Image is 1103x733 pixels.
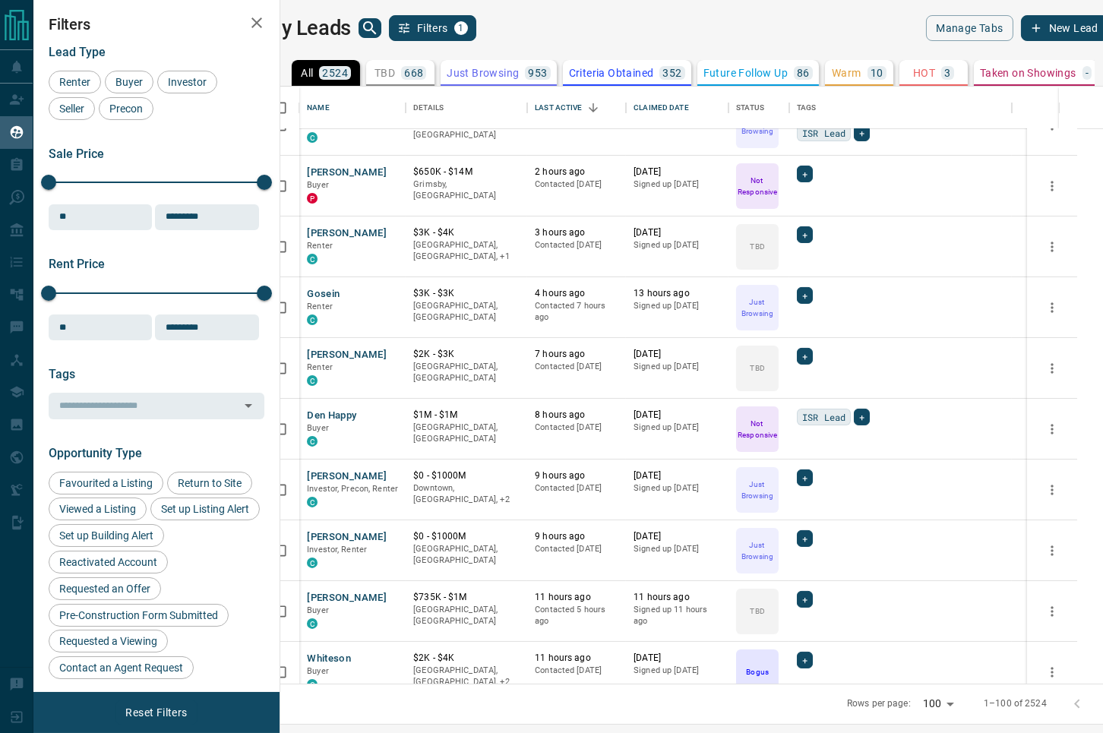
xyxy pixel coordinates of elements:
[307,375,318,386] div: condos.ca
[375,68,395,78] p: TBD
[447,68,519,78] p: Just Browsing
[797,591,813,608] div: +
[634,469,721,482] p: [DATE]
[307,497,318,507] div: condos.ca
[871,68,883,78] p: 10
[413,591,520,604] p: $735K - $1M
[99,97,153,120] div: Precon
[847,697,911,710] p: Rows per page:
[535,591,618,604] p: 11 hours ago
[738,296,777,319] p: Just Browsing
[797,652,813,668] div: +
[797,166,813,182] div: +
[307,314,318,325] div: condos.ca
[413,652,520,665] p: $2K - $4K
[980,68,1076,78] p: Taken on Showings
[307,241,333,251] span: Renter
[634,652,721,665] p: [DATE]
[264,16,351,40] h1: My Leads
[49,446,142,460] span: Opportunity Type
[738,479,777,501] p: Just Browsing
[49,367,75,381] span: Tags
[413,239,520,263] p: Toronto
[307,618,318,629] div: condos.ca
[413,422,520,445] p: [GEOGRAPHIC_DATA], [GEOGRAPHIC_DATA]
[926,15,1013,41] button: Manage Tabs
[802,288,807,303] span: +
[751,605,765,617] p: TBD
[913,68,935,78] p: HOT
[535,179,618,191] p: Contacted [DATE]
[634,348,721,361] p: [DATE]
[413,300,520,324] p: [GEOGRAPHIC_DATA], [GEOGRAPHIC_DATA]
[49,498,147,520] div: Viewed a Listing
[307,287,340,302] button: Gosein
[307,545,367,554] span: Investor, Renter
[634,604,721,627] p: Signed up 11 hours ago
[307,348,387,362] button: [PERSON_NAME]
[797,348,813,365] div: +
[736,87,764,129] div: Status
[238,395,259,416] button: Open
[535,300,618,324] p: Contacted 7 hours ago
[634,87,689,129] div: Claimed Date
[634,530,721,543] p: [DATE]
[54,556,163,568] span: Reactivated Account
[413,179,520,202] p: Grimsby, [GEOGRAPHIC_DATA]
[634,239,721,251] p: Signed up [DATE]
[535,409,618,422] p: 8 hours ago
[49,45,106,59] span: Lead Type
[535,287,618,300] p: 4 hours ago
[413,409,520,422] p: $1M - $1M
[307,166,387,180] button: [PERSON_NAME]
[797,87,817,129] div: Tags
[150,498,260,520] div: Set up Listing Alert
[54,635,163,647] span: Requested a Viewing
[115,700,197,725] button: Reset Filters
[634,166,721,179] p: [DATE]
[802,652,807,668] span: +
[789,87,1012,129] div: Tags
[802,166,807,182] span: +
[802,227,807,242] span: +
[634,300,721,312] p: Signed up [DATE]
[535,226,618,239] p: 3 hours ago
[413,665,520,688] p: Midtown | Central, Toronto
[634,287,721,300] p: 13 hours ago
[307,436,318,447] div: condos.ca
[1041,479,1063,501] button: more
[49,15,264,33] h2: Filters
[738,175,777,197] p: Not Responsive
[307,484,398,494] span: Investor, Precon, Renter
[854,125,870,141] div: +
[307,423,329,433] span: Buyer
[49,97,95,120] div: Seller
[307,469,387,484] button: [PERSON_NAME]
[49,524,164,547] div: Set up Building Alert
[54,583,156,595] span: Requested an Offer
[413,482,520,506] p: Midtown | Central, Toronto
[797,469,813,486] div: +
[703,68,788,78] p: Future Follow Up
[49,147,104,161] span: Sale Price
[49,604,229,627] div: Pre-Construction Form Submitted
[535,239,618,251] p: Contacted [DATE]
[634,422,721,434] p: Signed up [DATE]
[535,166,618,179] p: 2 hours ago
[307,362,333,372] span: Renter
[634,482,721,494] p: Signed up [DATE]
[535,530,618,543] p: 9 hours ago
[49,656,194,679] div: Contact an Agent Request
[54,609,223,621] span: Pre-Construction Form Submitted
[54,503,141,515] span: Viewed a Listing
[156,503,254,515] span: Set up Listing Alert
[1041,539,1063,562] button: more
[307,87,330,129] div: Name
[359,18,381,38] button: search button
[797,226,813,243] div: +
[54,76,96,88] span: Renter
[738,539,777,562] p: Just Browsing
[984,697,1047,710] p: 1–100 of 2524
[322,68,348,78] p: 2524
[797,68,810,78] p: 86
